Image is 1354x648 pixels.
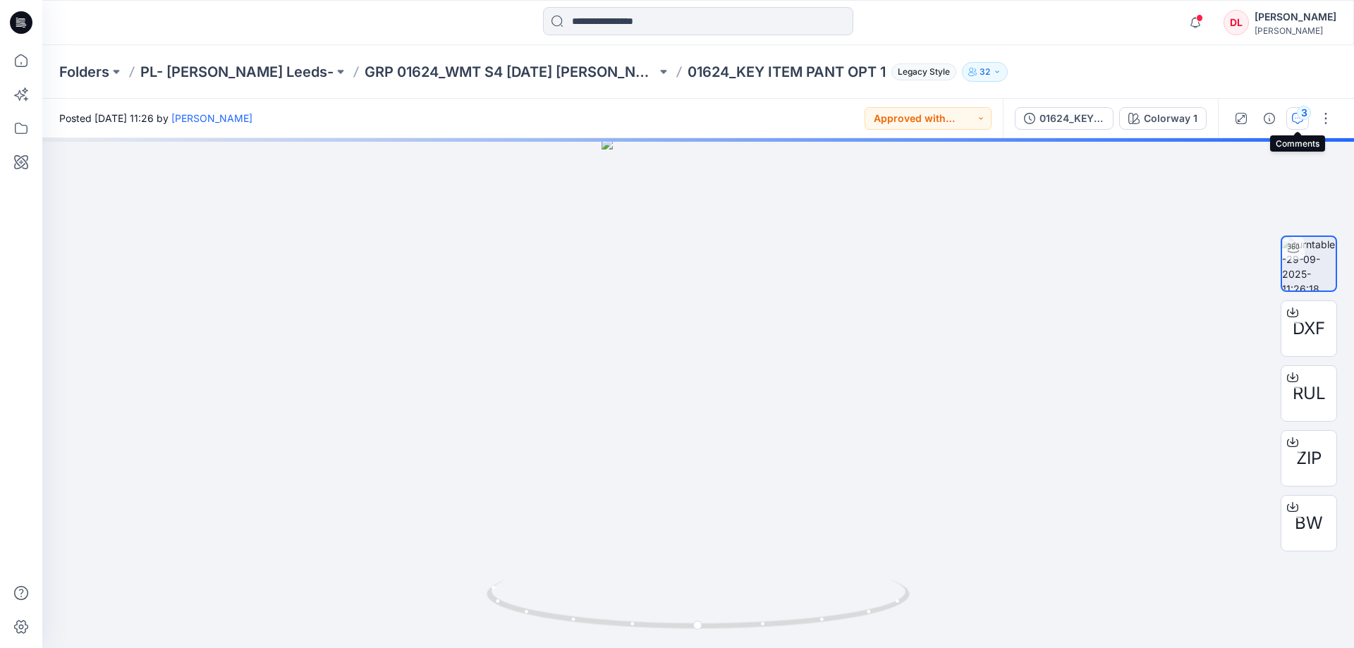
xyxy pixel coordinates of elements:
div: DL [1224,10,1249,35]
button: 01624_KEY ITEM PANT OPT 1 [1015,107,1114,130]
a: [PERSON_NAME] [171,112,252,124]
a: Folders [59,62,109,82]
a: GRP 01624_WMT S4 [DATE] [PERSON_NAME] [365,62,657,82]
a: PL- [PERSON_NAME] Leeds- [140,62,334,82]
button: 32 [962,62,1008,82]
div: 3 [1297,106,1311,120]
button: Details [1258,107,1281,130]
span: Legacy Style [891,63,956,80]
button: 3 [1286,107,1309,130]
span: DXF [1293,316,1325,341]
img: turntable-29-09-2025-11:26:18 [1282,237,1336,291]
span: BW [1295,511,1323,536]
div: [PERSON_NAME] [1255,25,1336,36]
span: Posted [DATE] 11:26 by [59,111,252,126]
div: Colorway 1 [1144,111,1197,126]
span: RUL [1293,381,1326,406]
div: 01624_KEY ITEM PANT OPT 1 [1039,111,1104,126]
button: Legacy Style [886,62,956,82]
p: 01624_KEY ITEM PANT OPT 1 [688,62,886,82]
span: ZIP [1296,446,1322,471]
p: 32 [980,64,990,80]
button: Colorway 1 [1119,107,1207,130]
div: [PERSON_NAME] [1255,8,1336,25]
